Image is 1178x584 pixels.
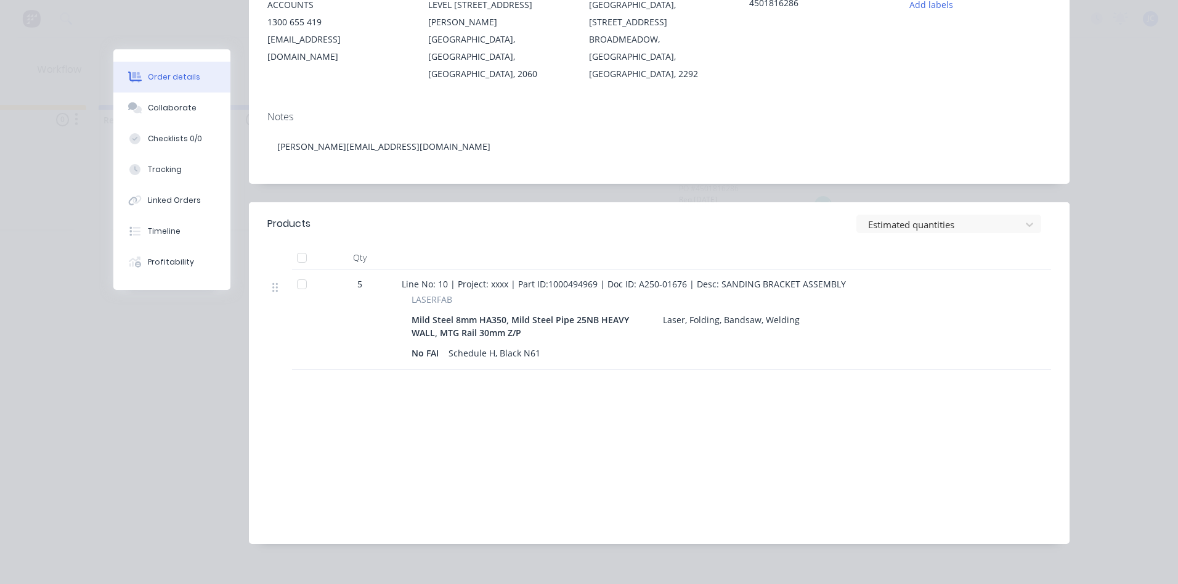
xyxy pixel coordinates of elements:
div: [PERSON_NAME][EMAIL_ADDRESS][DOMAIN_NAME] [267,128,1051,165]
div: Tracking [148,164,182,175]
div: Order details [148,72,200,83]
button: Order details [113,62,230,93]
div: Products [267,216,311,231]
div: [EMAIL_ADDRESS][DOMAIN_NAME] [267,31,408,65]
span: LASERFAB [412,293,452,306]
div: Profitability [148,257,194,268]
div: Collaborate [148,102,197,113]
button: Tracking [113,154,230,185]
span: Line No: 10 | Project: xxxx | Part ID:1000494969 | Doc ID: A250-01676 | Desc: SANDING BRACKET ASS... [402,278,846,290]
button: Timeline [113,216,230,247]
div: Timeline [148,226,181,237]
button: Checklists 0/0 [113,123,230,154]
div: Notes [267,111,1051,123]
div: Qty [323,245,397,270]
div: Schedule H, Black N61 [444,344,545,362]
button: Linked Orders [113,185,230,216]
button: Profitability [113,247,230,278]
div: Linked Orders [148,195,201,206]
div: Laser, Folding, Bandsaw, Welding [658,311,805,329]
div: No FAI [412,344,444,362]
div: 1300 655 419 [267,14,408,31]
span: 5 [357,278,362,290]
div: BROADMEADOW, [GEOGRAPHIC_DATA], [GEOGRAPHIC_DATA], 2292 [589,31,730,83]
div: Mild Steel 8mm HA350, Mild Steel Pipe 25NB HEAVY WALL, MTG Rail 30mm Z/P [412,311,658,342]
div: [GEOGRAPHIC_DATA], [GEOGRAPHIC_DATA], [GEOGRAPHIC_DATA], 2060 [428,31,569,83]
button: Collaborate [113,93,230,123]
div: Checklists 0/0 [148,133,202,144]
